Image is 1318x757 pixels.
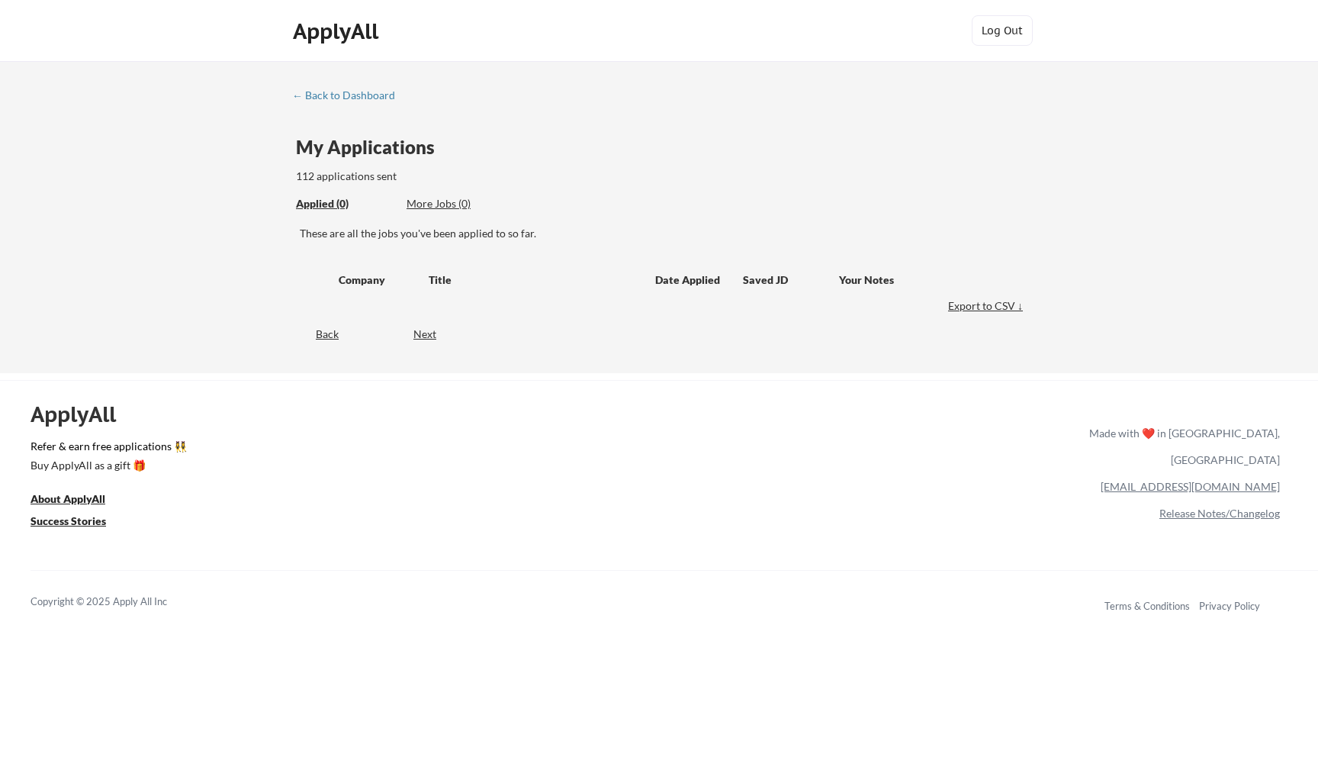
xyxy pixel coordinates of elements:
[300,226,1027,241] div: These are all the jobs you've been applied to so far.
[655,272,722,288] div: Date Applied
[948,298,1027,314] div: Export to CSV ↓
[293,18,383,44] div: ApplyAll
[1083,420,1280,473] div: Made with ❤️ in [GEOGRAPHIC_DATA], [GEOGRAPHIC_DATA]
[31,492,105,505] u: About ApplyAll
[743,266,839,293] div: Saved JD
[292,327,339,342] div: Back
[407,196,519,212] div: These are job applications we think you'd be a good fit for, but couldn't apply you to automatica...
[296,169,591,184] div: 112 applications sent
[1104,600,1190,612] a: Terms & Conditions
[296,196,395,212] div: These are all the jobs you've been applied to so far.
[31,457,183,476] a: Buy ApplyAll as a gift 🎁
[839,272,1013,288] div: Your Notes
[296,196,395,211] div: Applied (0)
[429,272,641,288] div: Title
[31,401,133,427] div: ApplyAll
[31,441,770,457] a: Refer & earn free applications 👯‍♀️
[31,513,127,532] a: Success Stories
[31,514,106,527] u: Success Stories
[1159,507,1280,520] a: Release Notes/Changelog
[972,15,1033,46] button: Log Out
[31,460,183,471] div: Buy ApplyAll as a gift 🎁
[296,138,447,156] div: My Applications
[1101,480,1280,493] a: [EMAIL_ADDRESS][DOMAIN_NAME]
[407,196,519,211] div: More Jobs (0)
[1199,600,1260,612] a: Privacy Policy
[339,272,415,288] div: Company
[31,491,127,510] a: About ApplyAll
[413,327,454,342] div: Next
[31,594,206,610] div: Copyright © 2025 Apply All Inc
[292,89,407,105] a: ← Back to Dashboard
[292,90,407,101] div: ← Back to Dashboard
